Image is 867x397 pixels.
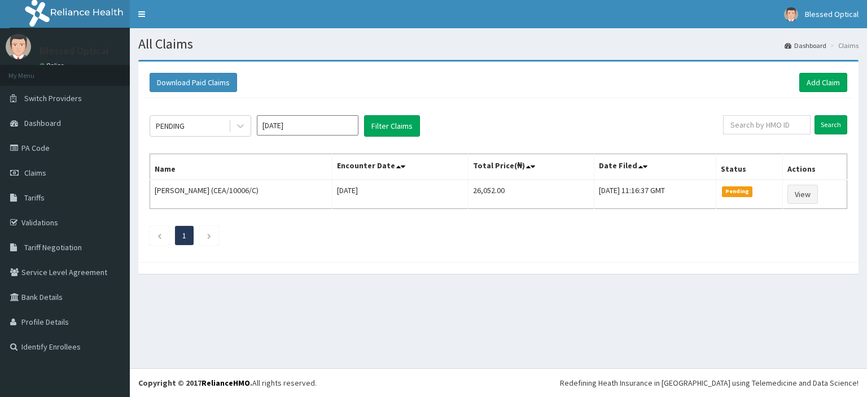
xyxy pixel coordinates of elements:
img: User Image [784,7,798,21]
span: Tariffs [24,193,45,203]
td: 26,052.00 [468,180,594,209]
span: Pending [722,186,753,197]
p: Blessed Optical [40,46,109,56]
span: Switch Providers [24,93,82,103]
input: Search [815,115,847,134]
span: Blessed Optical [805,9,859,19]
input: Select Month and Year [257,115,358,136]
th: Encounter Date [332,154,468,180]
a: Page 1 is your current page [182,230,186,241]
td: [PERSON_NAME] (CEA/10006/C) [150,180,332,209]
a: Add Claim [799,73,847,92]
a: View [787,185,818,204]
h1: All Claims [138,37,859,51]
td: [DATE] 11:16:37 GMT [594,180,716,209]
th: Total Price(₦) [468,154,594,180]
span: Claims [24,168,46,178]
th: Name [150,154,332,180]
td: [DATE] [332,180,468,209]
a: Online [40,62,67,69]
strong: Copyright © 2017 . [138,378,252,388]
th: Status [716,154,782,180]
span: Dashboard [24,118,61,128]
span: Tariff Negotiation [24,242,82,252]
input: Search by HMO ID [723,115,811,134]
li: Claims [827,41,859,50]
a: RelianceHMO [202,378,250,388]
img: User Image [6,34,31,59]
div: PENDING [156,120,185,132]
a: Previous page [157,230,162,241]
button: Filter Claims [364,115,420,137]
a: Next page [207,230,212,241]
a: Dashboard [785,41,826,50]
button: Download Paid Claims [150,73,237,92]
th: Actions [782,154,847,180]
footer: All rights reserved. [130,368,867,397]
div: Redefining Heath Insurance in [GEOGRAPHIC_DATA] using Telemedicine and Data Science! [560,377,859,389]
th: Date Filed [594,154,716,180]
